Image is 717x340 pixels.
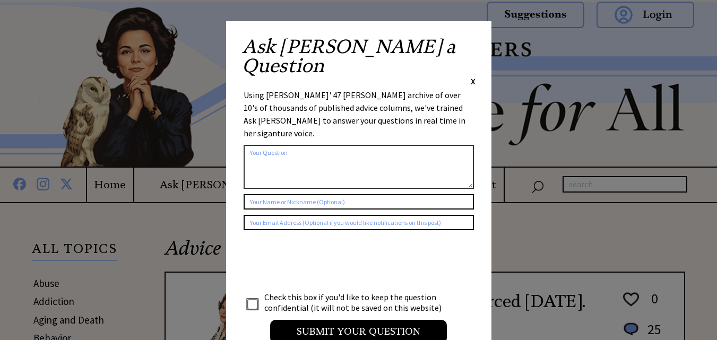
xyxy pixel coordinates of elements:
[471,76,476,86] span: X
[242,37,476,75] h2: Ask [PERSON_NAME] a Question
[244,215,474,230] input: Your Email Address (Optional if you would like notifications on this post)
[244,194,474,210] input: Your Name or Nickname (Optional)
[264,291,452,313] td: Check this box if you'd like to keep the question confidential (it will not be saved on this webs...
[244,89,474,140] div: Using [PERSON_NAME]' 47 [PERSON_NAME] archive of over 10's of thousands of published advice colum...
[244,241,405,282] iframe: reCAPTCHA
